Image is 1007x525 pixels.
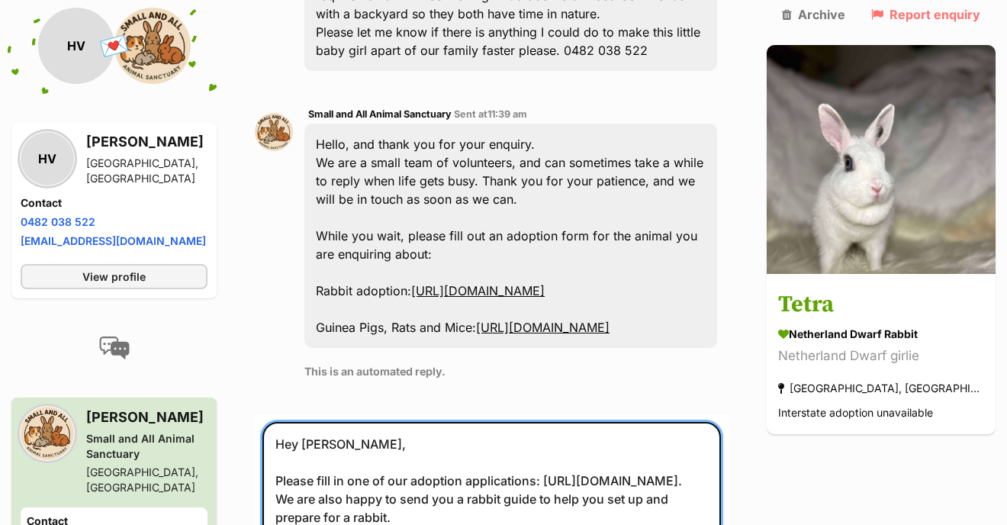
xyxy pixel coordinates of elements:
span: 11:39 am [487,108,527,120]
h3: Tetra [778,288,984,322]
div: HV [21,132,74,185]
div: [GEOGRAPHIC_DATA], [GEOGRAPHIC_DATA] [86,465,208,495]
h4: Contact [21,195,208,211]
a: 0482 038 522 [21,215,95,228]
img: Small and All Animal Sanctuary profile pic [114,8,191,84]
span: 💌 [97,30,131,63]
img: Tetra [767,44,996,273]
a: [URL][DOMAIN_NAME] [411,283,545,298]
div: HV [38,8,114,84]
img: conversation-icon-4a6f8262b818ee0b60e3300018af0b2d0b884aa5de6e9bcb8d3d4eeb1a70a7c4.svg [99,337,130,359]
span: Small and All Animal Sanctuary [308,108,452,120]
a: View profile [21,264,208,289]
p: This is an automated reply. [304,363,717,379]
a: Archive [782,8,845,21]
img: Small and All Animal Sanctuary profile pic [21,407,74,460]
a: Report enquiry [871,8,980,21]
h3: [PERSON_NAME] [86,131,208,153]
div: Hello, and thank you for your enquiry. We are a small team of volunteers, and can sometimes take ... [304,124,717,348]
div: Netherland Dwarf girlie [778,346,984,366]
a: [URL][DOMAIN_NAME] [476,320,610,335]
div: Netherland Dwarf Rabbit [778,326,984,342]
a: Tetra Netherland Dwarf Rabbit Netherland Dwarf girlie [GEOGRAPHIC_DATA], [GEOGRAPHIC_DATA] Inters... [767,276,996,434]
span: View profile [82,269,146,285]
div: Small and All Animal Sanctuary [86,431,208,462]
span: Interstate adoption unavailable [778,406,933,419]
div: [GEOGRAPHIC_DATA], [GEOGRAPHIC_DATA] [778,378,984,398]
img: Small and All Animal Sanctuary profile pic [255,113,293,151]
a: [EMAIL_ADDRESS][DOMAIN_NAME] [21,234,206,247]
span: Sent at [454,108,527,120]
div: [GEOGRAPHIC_DATA], [GEOGRAPHIC_DATA] [86,156,208,186]
h3: [PERSON_NAME] [86,407,208,428]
